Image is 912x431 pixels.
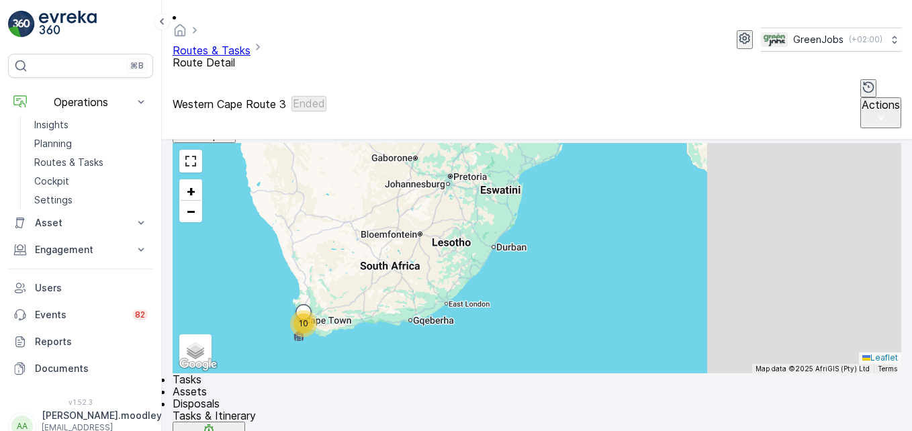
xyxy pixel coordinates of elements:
[173,373,201,386] span: Tasks
[860,97,901,128] button: Actions
[176,356,220,373] img: Google
[173,98,286,110] p: Western Cape Route 3
[173,397,220,410] span: Disposals
[186,182,196,199] span: +
[29,153,153,172] a: Routes & Tasks
[130,60,144,71] p: ⌘B
[761,32,788,47] img: Green_Jobs_Logo.png
[34,118,69,132] p: Insights
[191,277,250,289] p: Special Needs
[293,97,325,109] p: Ended
[174,129,234,141] p: KML Import
[29,191,153,209] a: Settings
[34,137,72,150] p: Planning
[8,11,35,38] img: logo
[8,328,153,355] a: Reports
[290,310,317,337] div: 10
[181,181,201,201] a: Zoom In
[173,143,901,373] div: 0
[29,134,153,153] a: Planning
[756,365,870,373] span: Map data ©2025 AfriGIS (Pty) Ltd
[8,355,153,382] a: Documents
[191,246,228,258] p: End Point
[761,28,901,52] button: GreenJobs(+02:00)
[35,335,148,348] p: Reports
[8,89,153,115] button: Operations
[181,201,201,221] a: Zoom Out
[8,275,153,301] a: Users
[191,214,232,226] p: Start Point
[173,27,187,40] a: Homepage
[173,56,235,69] span: Route Detail
[35,243,126,256] p: Engagement
[181,336,210,365] a: Layers
[34,175,69,188] p: Cockpit
[793,33,843,46] p: GreenJobs
[191,309,204,321] p: VIP
[35,308,124,322] p: Events
[173,44,250,57] a: Routes & Tasks
[135,309,145,320] p: 82
[29,115,153,134] a: Insights
[8,398,153,406] span: v 1.52.3
[8,301,153,328] a: Events82
[173,385,207,398] span: Assets
[35,362,148,375] p: Documents
[186,202,196,220] span: −
[862,99,900,111] p: Actions
[8,236,153,263] button: Engagement
[35,281,148,295] p: Users
[8,209,153,236] button: Asset
[39,11,97,38] img: logo_light-DOdMpM7g.png
[42,409,162,422] p: [PERSON_NAME].moodley
[29,172,153,191] a: Cockpit
[862,352,898,363] a: Leaflet
[291,96,326,111] button: Ended
[878,365,897,373] a: Terms (opens in new tab)
[191,183,226,195] p: Disposal
[176,356,220,373] a: Open this area in Google Maps (opens a new window)
[34,156,103,169] p: Routes & Tasks
[849,34,882,45] p: ( +02:00 )
[299,318,308,328] span: 10
[173,410,256,422] p: Tasks & Itinerary
[35,96,126,108] p: Operations
[181,151,201,171] a: View Fullscreen
[35,216,126,230] p: Asset
[34,193,73,207] p: Settings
